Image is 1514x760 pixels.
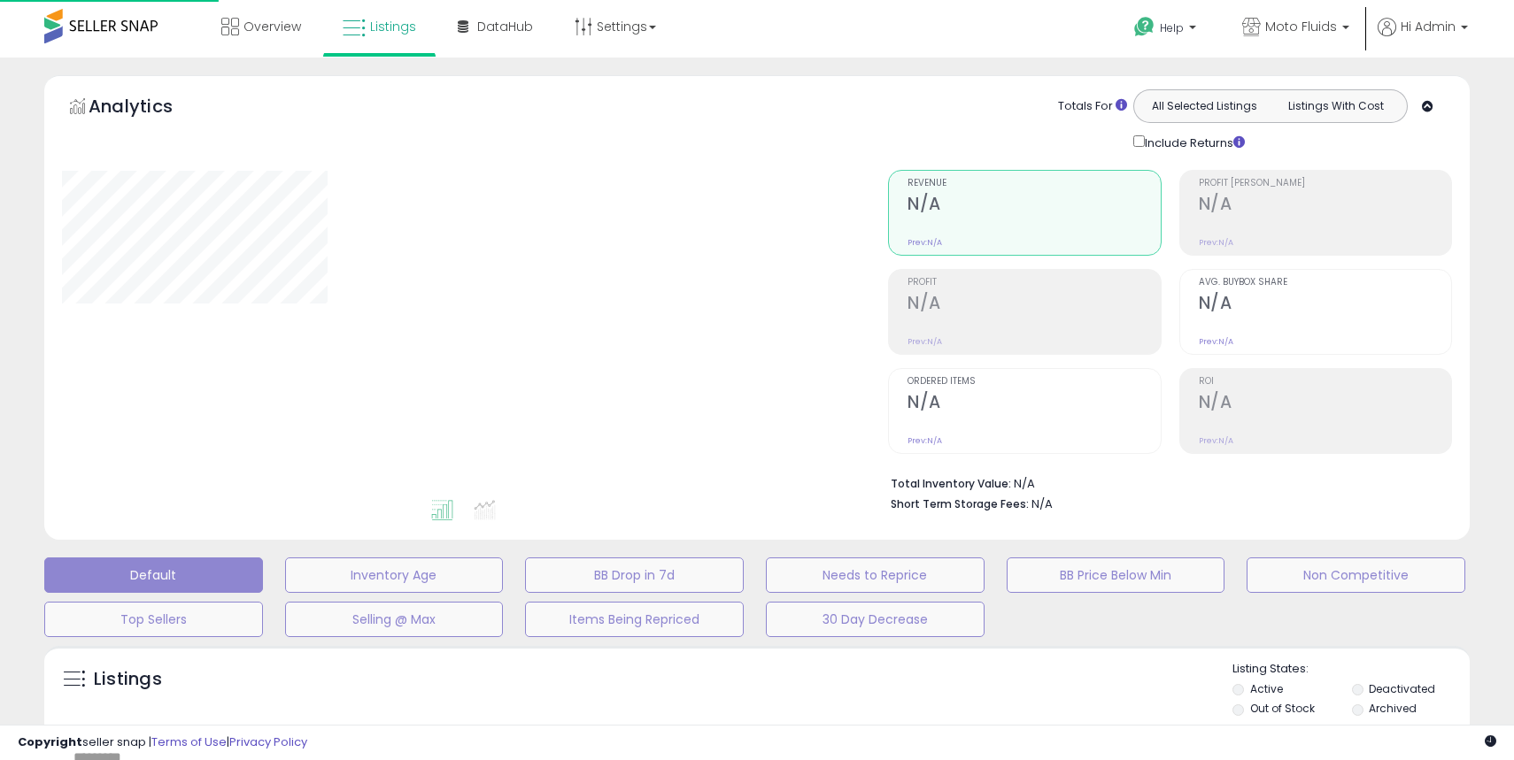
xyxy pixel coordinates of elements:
[908,278,1160,288] span: Profit
[243,18,301,35] span: Overview
[891,476,1011,491] b: Total Inventory Value:
[1378,18,1468,58] a: Hi Admin
[525,557,744,593] button: BB Drop in 7d
[18,734,307,751] div: seller snap | |
[285,557,504,593] button: Inventory Age
[1265,18,1337,35] span: Moto Fluids
[89,94,207,123] h5: Analytics
[766,557,985,593] button: Needs to Reprice
[908,237,942,248] small: Prev: N/A
[1401,18,1456,35] span: Hi Admin
[1199,293,1451,317] h2: N/A
[766,602,985,637] button: 30 Day Decrease
[1120,132,1266,152] div: Include Returns
[1199,278,1451,288] span: Avg. Buybox Share
[908,179,1160,188] span: Revenue
[1139,95,1271,118] button: All Selected Listings
[1031,495,1053,512] span: N/A
[18,733,82,750] strong: Copyright
[891,496,1029,511] b: Short Term Storage Fees:
[1270,95,1402,118] button: Listings With Cost
[1199,392,1451,416] h2: N/A
[44,602,263,637] button: Top Sellers
[1199,336,1233,347] small: Prev: N/A
[370,18,416,35] span: Listings
[1133,16,1155,38] i: Get Help
[525,602,744,637] button: Items Being Repriced
[1247,557,1465,593] button: Non Competitive
[908,392,1160,416] h2: N/A
[1007,557,1225,593] button: BB Price Below Min
[908,194,1160,218] h2: N/A
[1199,179,1451,188] span: Profit [PERSON_NAME]
[1058,98,1127,115] div: Totals For
[908,377,1160,387] span: Ordered Items
[891,472,1439,493] li: N/A
[1199,435,1233,446] small: Prev: N/A
[1199,237,1233,248] small: Prev: N/A
[477,18,533,35] span: DataHub
[1199,377,1451,387] span: ROI
[285,602,504,637] button: Selling @ Max
[44,557,263,593] button: Default
[908,336,942,347] small: Prev: N/A
[908,435,942,446] small: Prev: N/A
[1199,194,1451,218] h2: N/A
[1120,3,1214,58] a: Help
[1160,20,1184,35] span: Help
[908,293,1160,317] h2: N/A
